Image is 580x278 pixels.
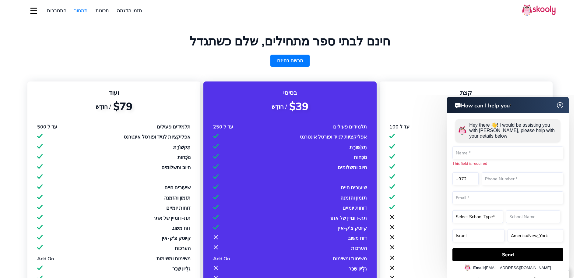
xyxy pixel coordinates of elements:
div: חיוב ותשלומים [338,164,367,171]
div: חיוב ותשלומים [161,164,191,171]
div: שיעורים חיים [341,184,367,191]
div: קיוסק צ'ק-אין [162,235,191,242]
div: תת-דומיין של אתר [329,215,367,222]
div: עד ל 100 [389,124,410,130]
div: קצת [389,89,543,97]
img: Skooly [522,4,556,16]
h1: חינם לבתי ספר מתחילים, שלם כשתגדל [24,34,556,49]
div: גִלְיוֹן שָׂכָר [349,265,367,272]
span: התחברות [47,7,66,14]
div: הערכות [175,245,191,252]
span: $39 [289,99,308,114]
div: דוחות יומיים [166,205,191,211]
div: תלמידים פעילים [333,124,367,130]
div: אפליקציות לנייד ופורטל אינטרנט [300,134,367,140]
div: Add On [37,255,54,262]
div: דוח משוב [348,235,367,242]
div: נוֹכְחוּת [354,154,367,161]
a: הרשם בחינם [270,55,310,67]
span: / חוֹדֶשׁ [272,103,287,110]
div: דוח משוב [172,225,191,232]
div: שיעורים חיים [164,184,191,191]
a: תזמן הדגמה [113,6,146,16]
a: תמחור [70,6,92,16]
button: dropdown menu [29,4,38,18]
div: משימות ומשימות [156,255,191,262]
div: ועוד [37,89,191,97]
div: דוחות יומיים [343,205,367,211]
div: גִלְיוֹן שָׂכָר [172,265,191,272]
div: Add On [213,255,230,262]
div: תזמון והזמנה [164,195,191,201]
div: משימות ומשימות [333,255,367,262]
div: עד ל 500 [37,124,57,130]
span: תמחור [74,7,88,14]
div: תלמידים פעילים [157,124,191,130]
div: קיוסק צ'ק-אין [338,225,367,232]
div: אפליקציות לנייד ופורטל אינטרנט [124,134,191,140]
div: הערכות [351,245,367,252]
span: / חוֹדֶשׁ [96,103,111,110]
a: תכונות [92,6,113,16]
div: בסיסי [213,89,367,97]
a: התחברות [43,6,70,16]
span: $79 [113,99,132,114]
div: תִקשׁוֹרֶת [173,144,191,151]
div: עד ל 250 [213,124,233,130]
div: תִקשׁוֹרֶת [350,144,367,151]
div: תזמון והזמנה [340,195,367,201]
div: נוֹכְחוּת [178,154,191,161]
div: תת-דומיין של אתר [153,215,191,222]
